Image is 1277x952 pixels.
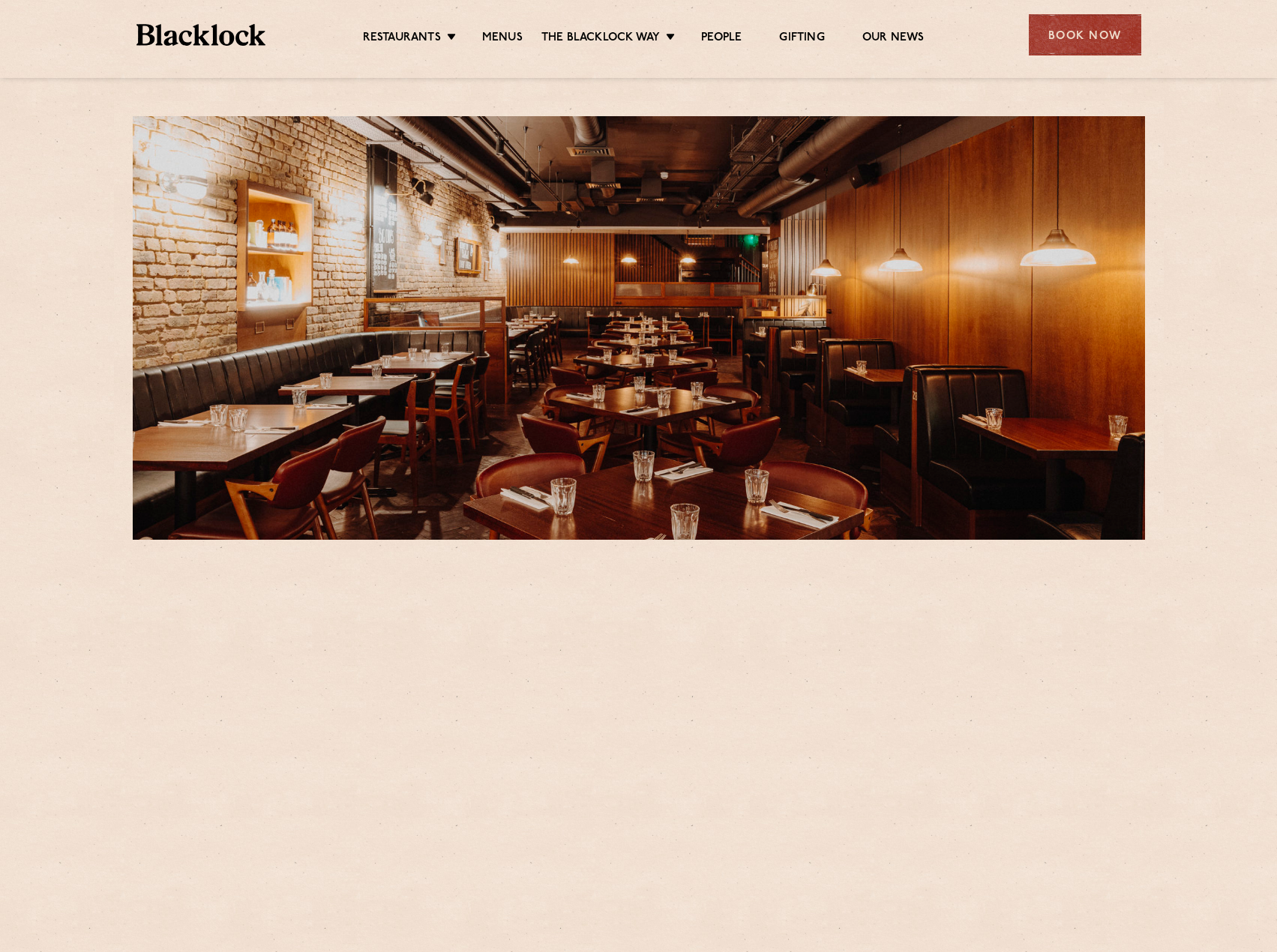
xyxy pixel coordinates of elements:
[701,31,742,47] a: People
[779,31,824,47] a: Gifting
[136,24,266,46] img: BL_Textured_Logo-footer-cropped.svg
[482,31,523,47] a: Menus
[862,31,925,47] a: Our News
[363,31,441,47] a: Restaurants
[1029,14,1141,55] div: Book Now
[541,31,660,47] a: The Blacklock Way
